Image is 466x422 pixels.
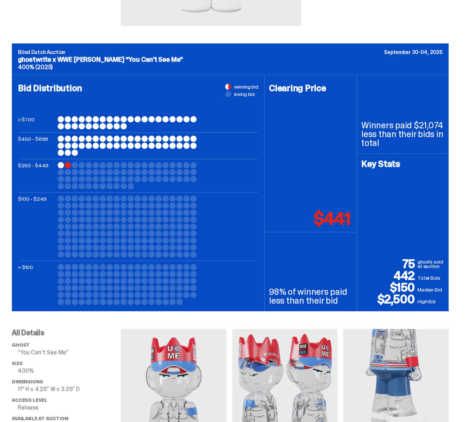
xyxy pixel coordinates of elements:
p: Blind Dutch Auction [18,50,442,55]
p: $450 - $699 [18,136,55,156]
p: 11" H x 4.25" W x 3.25" D [18,386,121,392]
h4: Bid Distribution [18,84,258,116]
span: Size [12,360,22,366]
h4: Key Stats [361,160,444,168]
h4: Clearing Price [269,84,352,93]
p: < $100 [18,264,55,305]
span: Available at Auction [12,415,68,422]
p: $150 [361,282,417,293]
p: High Bid [417,298,444,305]
p: Total Bids [417,274,444,282]
p: $441 [314,210,351,228]
span: losing bid [234,92,255,97]
span: 400% (2025) [18,63,53,71]
p: ≥ $700 [18,116,55,129]
span: Dimensions [12,379,43,385]
p: $2,500 [361,293,417,305]
p: $100 - $249 [18,196,55,258]
p: Winners paid $21,074 less than their bids in total [361,121,444,147]
p: 442 [361,270,417,282]
p: 75 [361,258,417,270]
span: winning bid [234,84,258,89]
p: 98% of winners paid less than their bid [269,287,352,305]
p: ghostwrite x WWE [PERSON_NAME] “You Can't See Me” [18,56,442,63]
p: All Details [12,329,121,336]
p: ghosts sold at auction [417,260,444,270]
p: Median Bid [417,286,444,293]
span: ghost [12,342,30,348]
p: Release [18,405,121,411]
p: September 30-04, 2025 [384,50,442,55]
p: $250 - $449 [18,162,55,189]
span: Access Level [12,397,47,403]
p: “You Can't See Me” [18,350,121,355]
p: 400% [18,368,121,374]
